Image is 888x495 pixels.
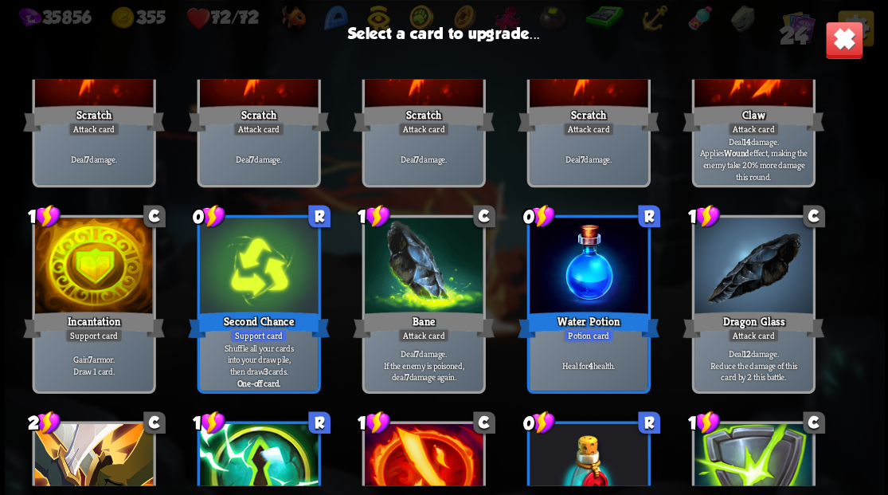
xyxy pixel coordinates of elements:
div: 2 [28,410,61,434]
div: 1 [358,410,390,434]
b: 7 [415,348,419,359]
div: Scratch [188,103,330,135]
div: 1 [687,203,720,228]
div: Support card [229,328,287,343]
p: Deal damage. [367,153,479,165]
div: Bane [353,308,495,340]
div: 0 [193,203,225,228]
p: Deal damage. [202,153,315,165]
p: Deal damage. If the enemy is poisoned, deal damage again. [367,348,479,383]
div: R [638,205,660,227]
div: Attack card [727,122,779,136]
p: Heal for health. [532,359,644,371]
div: 0 [522,410,555,434]
div: Attack card [397,328,449,343]
div: Incantation [23,308,165,340]
b: 3 [264,365,268,377]
p: Shuffle all your cards into your draw pile, then draw cards. [202,341,315,376]
div: Attack card [727,328,779,343]
div: Claw [683,103,824,135]
div: C [143,205,166,227]
div: R [308,411,331,434]
div: Dragon Glass [683,308,824,340]
b: 7 [250,153,254,165]
div: 1 [28,203,61,228]
div: C [473,205,495,227]
img: close-button.png [824,21,863,59]
p: Deal damage. Applies effect, making the enemy take 20% more damage this round. [697,136,809,183]
b: 7 [85,153,89,165]
div: C [803,411,825,434]
b: 7 [415,153,419,165]
b: One-off card. [237,376,280,388]
div: Attack card [397,122,449,136]
div: Attack card [233,122,284,136]
div: Scratch [23,103,165,135]
div: Support card [65,328,122,343]
div: Scratch [353,103,495,135]
p: Deal damage. [532,153,644,165]
div: Attack card [562,122,614,136]
div: 1 [193,410,225,434]
div: Scratch [518,103,659,135]
b: 7 [88,353,92,365]
div: C [143,411,166,434]
div: R [308,205,331,227]
h3: Select a card to upgrade... [348,24,541,41]
p: Deal damage. Reduce the damage of this card by 2 this battle. [697,348,809,383]
div: Water Potion [518,308,659,340]
b: 7 [580,153,584,165]
div: R [638,411,660,434]
b: 12 [742,348,749,359]
p: Gain armor. Draw 1 card. [37,353,150,376]
div: C [473,411,495,434]
div: Attack card [68,122,119,136]
div: 1 [358,203,390,228]
b: 14 [742,136,749,147]
div: Second Chance [188,308,330,340]
div: Potion card [563,328,614,343]
div: 0 [522,203,555,228]
b: Wound [724,147,749,159]
p: Deal damage. [37,153,150,165]
b: 4 [588,359,593,371]
b: 7 [405,371,409,383]
div: C [803,205,825,227]
div: 1 [687,410,720,434]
